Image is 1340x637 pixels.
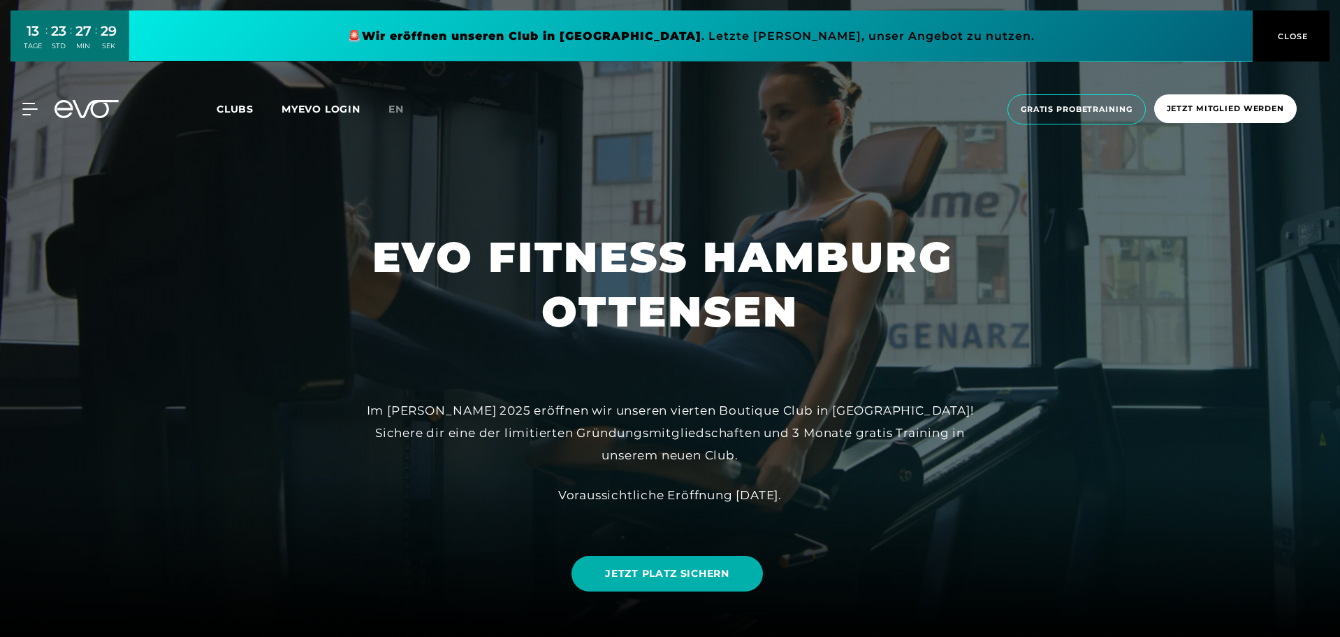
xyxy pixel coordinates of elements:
[571,556,762,592] a: JETZT PLATZ SICHERN
[24,21,42,41] div: 13
[1274,30,1309,43] span: CLOSE
[45,22,48,59] div: :
[372,230,968,339] h1: EVO FITNESS HAMBURG OTTENSEN
[217,102,282,115] a: Clubs
[356,484,984,506] div: Voraussichtliche Eröffnung [DATE].
[356,399,984,467] div: Im [PERSON_NAME] 2025 eröffnen wir unseren vierten Boutique Club in [GEOGRAPHIC_DATA]! Sichere di...
[1150,94,1301,124] a: Jetzt Mitglied werden
[1003,94,1150,124] a: Gratis Probetraining
[605,566,729,581] span: JETZT PLATZ SICHERN
[217,103,254,115] span: Clubs
[51,41,66,51] div: STD
[282,103,361,115] a: MYEVO LOGIN
[388,101,421,117] a: en
[75,21,92,41] div: 27
[75,41,92,51] div: MIN
[101,21,117,41] div: 29
[1167,103,1284,115] span: Jetzt Mitglied werden
[51,21,66,41] div: 23
[101,41,117,51] div: SEK
[1253,10,1330,62] button: CLOSE
[388,103,404,115] span: en
[70,22,72,59] div: :
[1021,103,1133,115] span: Gratis Probetraining
[24,41,42,51] div: TAGE
[95,22,97,59] div: :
